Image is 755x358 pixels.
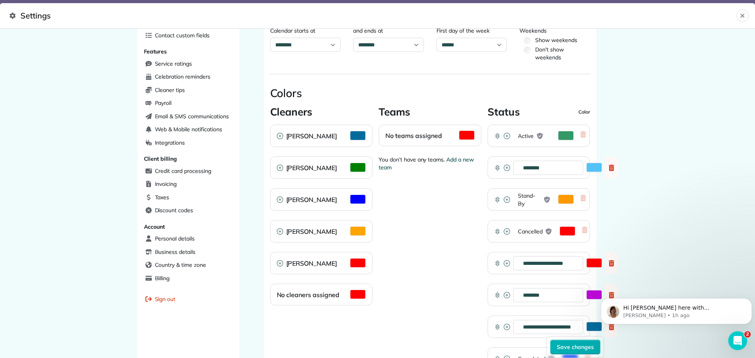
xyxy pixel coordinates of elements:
span: Country & time zone [155,261,206,269]
a: Personal details [142,233,235,245]
label: Don't show weekends [519,46,590,61]
span: Hi [PERSON_NAME] here with [PERSON_NAME]. ﻿​﻿ ﻿Good news! We’ve just finished uploading your data... [26,23,144,115]
label: and ends at [353,27,424,35]
a: Invoicing [142,178,235,190]
span: Business details [155,248,195,256]
button: Activate Color Picker [350,163,366,172]
a: Taxes [142,192,235,204]
a: Business details [142,246,235,258]
span: Web & Mobile notifications [155,125,222,133]
a: Service ratings [142,58,235,70]
span: Account [144,223,165,230]
iframe: Intercom live chat [728,331,747,350]
a: Payroll [142,97,235,109]
h3: Status [488,106,520,118]
span: Billing [155,274,170,282]
span: Features [144,48,167,55]
div: No teams assigned Color Card [379,125,481,146]
a: Sign out [142,294,235,305]
div: ActiveActivate Color Picker [488,125,590,147]
legend: Weekends [519,27,590,35]
label: Show weekends [519,36,590,44]
div: Stand-ByActivate Color Picker [488,188,590,211]
span: You don’t have any teams. [379,156,481,171]
iframe: Intercom notifications message [598,282,755,337]
button: Activate Color Picker [459,130,475,140]
button: Activate Color Picker [586,290,602,299]
h2: [PERSON_NAME] [283,131,350,141]
button: Activate Color Picker [558,131,574,140]
span: Celebration reminders [155,73,210,81]
p: Message from Tamara, sent 1h ago [26,30,144,37]
button: Close [737,9,749,22]
span: Invoicing [155,180,177,188]
button: Activate Color Picker [586,163,602,172]
button: Activate Color Picker [586,322,602,331]
a: Billing [142,273,235,285]
button: Activate Color Picker [350,131,366,140]
a: Cleaner tips [142,84,235,96]
button: Activate Color Picker [350,195,366,204]
button: Activate Color Picker [350,226,366,236]
span: Payroll [155,99,172,107]
h3: Cleaners [270,106,313,118]
button: Activate Color Picker [350,290,366,299]
button: Activate Color Picker [350,258,366,268]
span: Credit card processing [155,167,211,175]
span: Personal details [155,235,195,242]
span: 2 [744,331,751,338]
span: Settings [9,9,737,22]
span: Stand-By [518,192,541,207]
span: Integrations [155,139,185,147]
span: Client billing [144,155,177,162]
label: First day of the week [436,27,507,35]
span: Cleaner tips [155,86,185,94]
button: Activate Color Picker [558,195,574,204]
button: Save changes [550,340,600,354]
label: Calendar starts at [270,27,341,35]
h3: Teams [379,106,410,118]
h2: No teams assigned [385,131,442,140]
span: Discount codes [155,206,193,214]
div: No cleaners assigned Color Card [270,284,373,305]
a: Country & time zone [142,259,235,271]
a: Celebration reminders [142,71,235,83]
a: Web & Mobile notifications [142,124,235,136]
a: Credit card processing [142,165,235,177]
button: Activate Color Picker [560,226,575,236]
h2: No cleaners assigned [277,290,339,299]
span: Contact custom fields [155,31,210,39]
a: Email & SMS communications [142,111,235,123]
button: Activate Color Picker [586,258,602,268]
span: Color [578,109,590,115]
div: Activate Color Picker [488,156,590,179]
span: Save changes [557,343,594,351]
div: Activate Color Picker [488,284,590,306]
h2: [PERSON_NAME] [283,259,350,268]
div: Activate Color Picker [488,316,590,338]
span: Taxes [155,193,169,201]
div: Activate Color Picker [488,252,590,274]
div: CancelledActivate Color Picker [488,220,590,242]
span: Service ratings [155,60,192,68]
span: Cancelled [518,228,543,235]
h2: [PERSON_NAME] [283,195,350,204]
span: Active [518,132,534,140]
h2: Colors [270,87,590,99]
a: Contact custom fields [142,30,235,42]
a: Discount codes [142,205,235,217]
span: Sign out [155,295,176,303]
a: Integrations [142,137,235,149]
a: Add a new team [379,156,474,171]
h2: [PERSON_NAME] [283,163,350,173]
span: Email & SMS communications [155,112,229,120]
h2: [PERSON_NAME] [283,227,350,236]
